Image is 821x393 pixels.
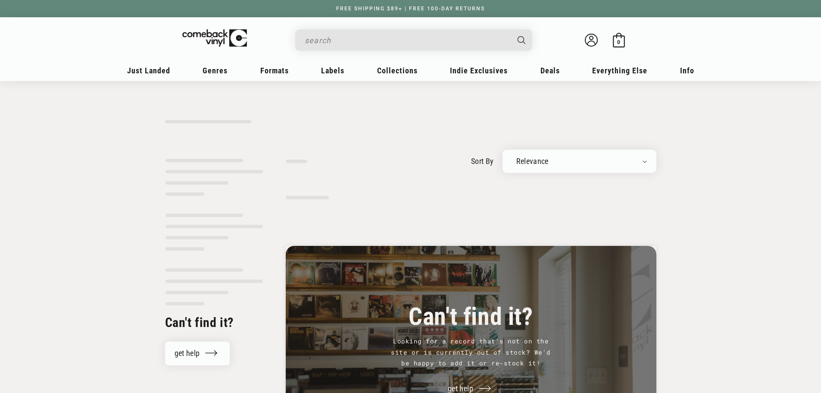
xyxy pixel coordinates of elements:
[389,336,553,369] p: Looking for a record that's not on the site or is currently out of stock? We'd be happy to add it...
[127,66,170,75] span: Just Landed
[305,31,509,49] input: search
[450,66,508,75] span: Indie Exclusives
[321,66,344,75] span: Labels
[328,6,493,12] a: FREE SHIPPING $89+ | FREE 100-DAY RETURNS
[592,66,647,75] span: Everything Else
[260,66,289,75] span: Formats
[540,66,560,75] span: Deals
[307,307,635,327] h3: Can't find it?
[165,342,230,365] a: get help
[471,155,494,167] label: sort by
[377,66,418,75] span: Collections
[203,66,228,75] span: Genres
[617,39,620,45] span: 0
[680,66,694,75] span: Info
[510,29,533,51] button: Search
[295,29,532,51] div: Search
